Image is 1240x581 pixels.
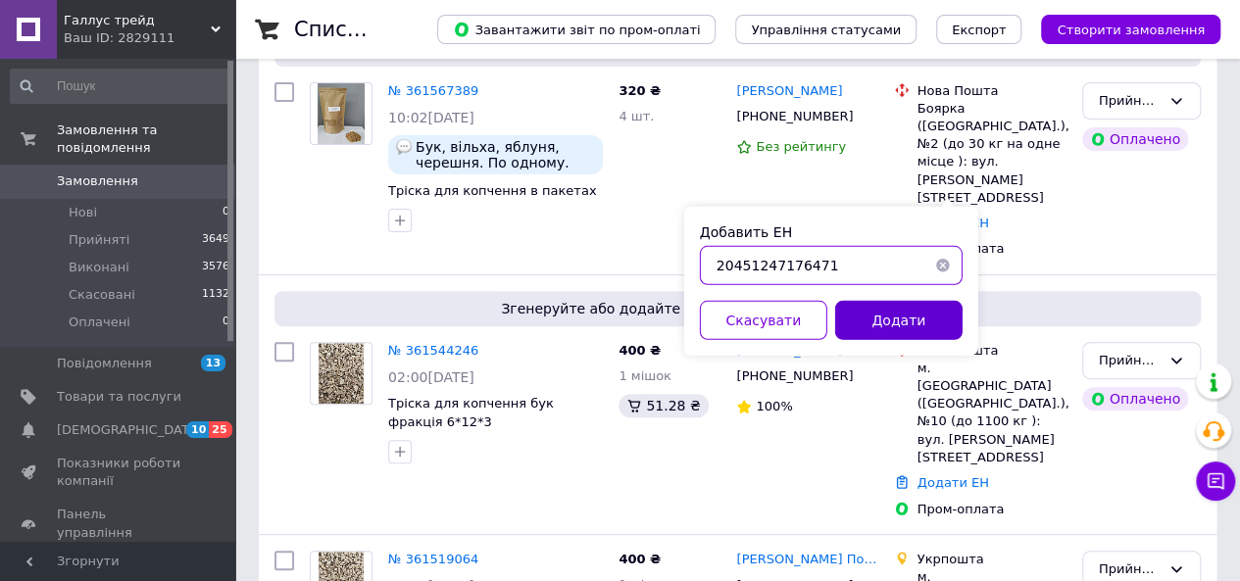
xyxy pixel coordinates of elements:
[69,286,135,304] span: Скасовані
[619,83,661,98] span: 320 ₴
[388,369,474,385] span: 02:00[DATE]
[735,15,917,44] button: Управління статусами
[918,475,989,490] a: Додати ЕН
[319,343,365,404] img: Фото товару
[186,421,209,438] span: 10
[918,100,1066,207] div: Боярка ([GEOGRAPHIC_DATA].), №2 (до 30 кг на одне місце ): вул. [PERSON_NAME][STREET_ADDRESS]
[835,301,963,340] button: Додати
[918,342,1066,360] div: Нова Пошта
[57,506,181,541] span: Панель управління
[1099,91,1161,112] div: Прийнято
[619,552,661,566] span: 400 ₴
[700,224,792,240] label: Добавить ЕН
[936,15,1022,44] button: Експорт
[388,110,474,125] span: 10:02[DATE]
[202,231,229,249] span: 3649
[918,360,1066,466] div: м. [GEOGRAPHIC_DATA] ([GEOGRAPHIC_DATA].), №10 (до 1100 кг ): вул. [PERSON_NAME][STREET_ADDRESS]
[201,355,225,371] span: 13
[57,388,181,406] span: Товари та послуги
[69,204,97,221] span: Нові
[318,83,365,144] img: Фото товару
[57,172,138,190] span: Замовлення
[1099,351,1161,371] div: Прийнято
[223,314,229,331] span: 0
[619,368,671,383] span: 1 мішок
[437,15,716,44] button: Завантажити звіт по пром-оплаті
[751,23,901,37] span: Управління статусами
[453,21,700,38] span: Завантажити звіт по пром-оплаті
[223,204,229,221] span: 0
[282,299,1193,318] span: Згенеруйте або додайте ЕН у замовлення, щоб отримати оплату
[57,355,152,372] span: Повідомлення
[952,23,1007,37] span: Експорт
[10,69,231,104] input: Пошук
[64,12,211,29] span: Галлус трейд
[918,240,1066,258] div: Пром-оплата
[918,501,1066,518] div: Пром-оплата
[310,342,372,405] a: Фото товару
[1082,127,1188,151] div: Оплачено
[619,343,661,358] span: 400 ₴
[416,139,595,170] span: Бук, вільха, яблуня, черешня. По одному.
[64,29,235,47] div: Ваш ID: 2829111
[57,121,235,157] span: Замовлення та повідомлення
[732,363,857,389] div: [PHONE_NUMBER]
[918,82,1066,100] div: Нова Пошта
[1099,559,1161,580] div: Прийнято
[202,259,229,276] span: 3576
[923,246,963,285] button: Очистить
[202,286,229,304] span: 1132
[918,551,1066,568] div: Укрпошта
[388,552,478,566] a: № 361519064
[57,421,202,439] span: [DEMOGRAPHIC_DATA]
[294,18,493,41] h1: Список замовлень
[388,343,478,358] a: № 361544246
[1082,387,1188,411] div: Оплачено
[1196,461,1235,501] button: Чат з покупцем
[310,82,372,145] a: Фото товару
[69,259,129,276] span: Виконані
[209,421,231,438] span: 25
[756,139,846,154] span: Без рейтингу
[736,551,877,569] a: [PERSON_NAME] Подгатець
[700,301,827,340] button: Скасувати
[388,83,478,98] a: № 361567389
[396,139,412,155] img: :speech_balloon:
[619,394,708,417] div: 51.28 ₴
[69,314,130,331] span: Оплачені
[1041,15,1220,44] button: Створити замовлення
[1057,23,1205,37] span: Створити замовлення
[69,231,129,249] span: Прийняті
[732,104,857,129] div: [PHONE_NUMBER]
[756,399,792,413] span: 100%
[619,109,654,123] span: 4 шт.
[57,455,181,490] span: Показники роботи компанії
[1021,22,1220,36] a: Створити замовлення
[736,82,842,101] a: [PERSON_NAME]
[388,396,554,429] a: Тріска для копчення бук фракція 6*12*3
[388,183,596,198] a: Тріска для копчення в пакетах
